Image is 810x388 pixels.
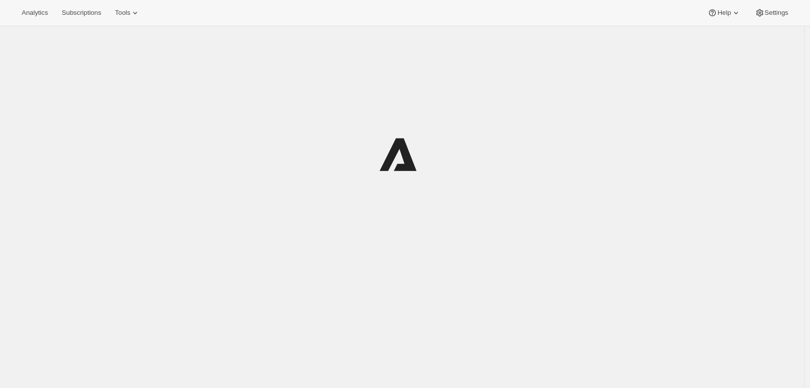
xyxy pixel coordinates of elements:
[717,9,731,17] span: Help
[16,6,54,20] button: Analytics
[62,9,101,17] span: Subscriptions
[702,6,746,20] button: Help
[749,6,794,20] button: Settings
[56,6,107,20] button: Subscriptions
[115,9,130,17] span: Tools
[109,6,146,20] button: Tools
[765,9,788,17] span: Settings
[22,9,48,17] span: Analytics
